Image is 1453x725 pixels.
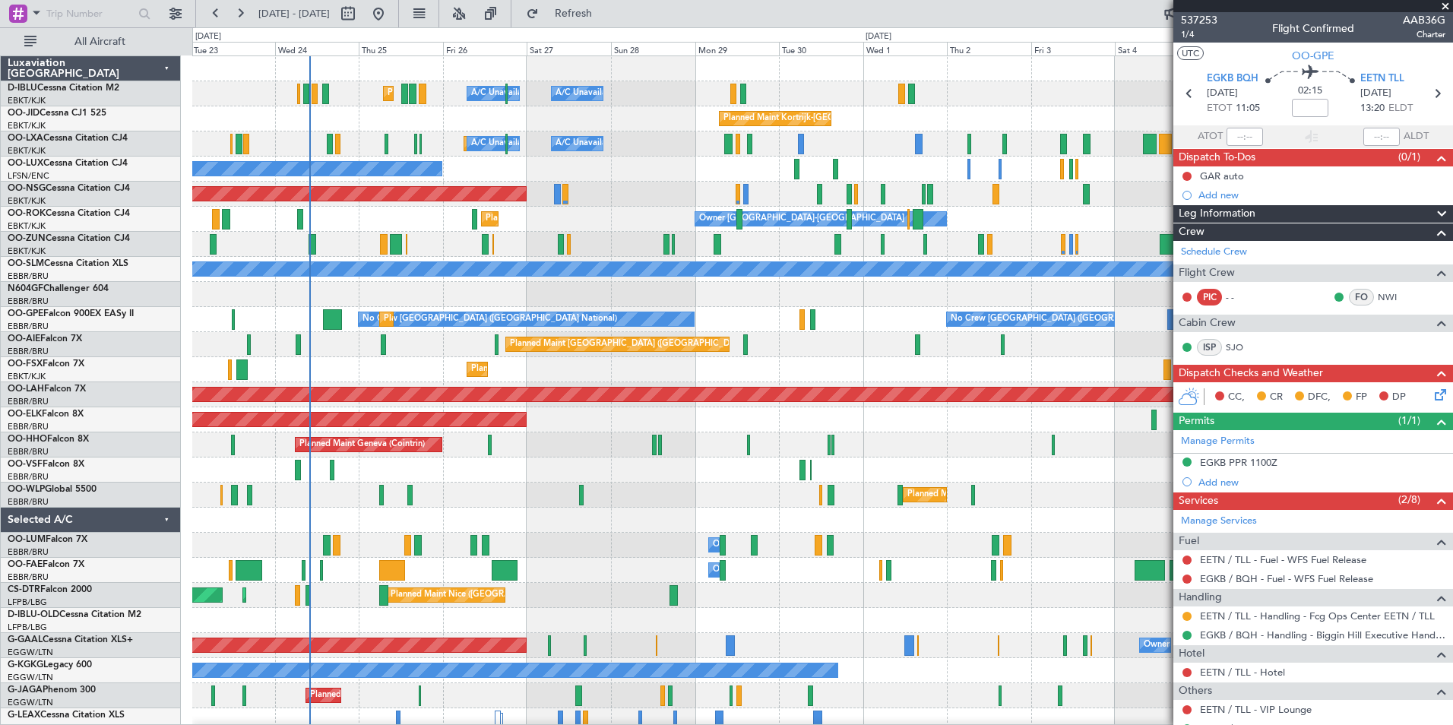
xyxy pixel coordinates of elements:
[191,42,275,55] div: Tue 23
[8,309,43,318] span: OO-GPE
[8,635,43,644] span: G-GAAL
[8,546,49,558] a: EBBR/BRU
[8,84,37,93] span: D-IBLU
[8,672,53,683] a: EGGW/LTN
[8,359,43,369] span: OO-FSX
[8,284,109,293] a: N604GFChallenger 604
[1179,533,1199,550] span: Fuel
[8,145,46,157] a: EBKT/KJK
[1200,703,1312,716] a: EETN / TLL - VIP Lounge
[1388,101,1413,116] span: ELDT
[1292,48,1334,64] span: OO-GPE
[471,132,754,155] div: A/C Unavailable [GEOGRAPHIC_DATA] ([GEOGRAPHIC_DATA] National)
[46,2,134,25] input: Trip Number
[8,220,46,232] a: EBKT/KJK
[1198,188,1445,201] div: Add new
[1360,71,1404,87] span: EETN TLL
[863,42,948,55] div: Wed 1
[8,209,46,218] span: OO-ROK
[1144,634,1170,657] div: Owner
[8,334,82,344] a: OO-AIEFalcon 7X
[8,259,128,268] a: OO-SLMCessna Citation XLS
[1398,492,1420,508] span: (2/8)
[1181,245,1247,260] a: Schedule Crew
[1198,476,1445,489] div: Add new
[510,333,749,356] div: Planned Maint [GEOGRAPHIC_DATA] ([GEOGRAPHIC_DATA])
[1179,315,1236,332] span: Cabin Crew
[8,346,49,357] a: EBBR/BRU
[8,296,49,307] a: EBBR/BRU
[1179,149,1255,166] span: Dispatch To-Dos
[1200,666,1285,679] a: EETN / TLL - Hotel
[556,82,798,105] div: A/C Unavailable [GEOGRAPHIC_DATA]-[GEOGRAPHIC_DATA]
[8,622,47,633] a: LFPB/LBG
[1200,456,1277,469] div: EGKB PPR 1100Z
[8,195,46,207] a: EBKT/KJK
[8,184,46,193] span: OO-NSG
[1378,290,1412,304] a: NWI
[1115,42,1199,55] div: Sat 4
[8,610,59,619] span: D-IBLU-OLD
[486,207,663,230] div: Planned Maint Kortrijk-[GEOGRAPHIC_DATA]
[1179,645,1205,663] span: Hotel
[542,8,606,19] span: Refresh
[8,284,43,293] span: N604GF
[8,485,45,494] span: OO-WLP
[8,309,134,318] a: OO-GPEFalcon 900EX EASy II
[8,535,46,544] span: OO-LUM
[1179,682,1212,700] span: Others
[699,207,904,230] div: Owner [GEOGRAPHIC_DATA]-[GEOGRAPHIC_DATA]
[8,460,84,469] a: OO-VSFFalcon 8X
[8,385,44,394] span: OO-LAH
[8,560,43,569] span: OO-FAE
[195,30,221,43] div: [DATE]
[471,82,754,105] div: A/C Unavailable [GEOGRAPHIC_DATA] ([GEOGRAPHIC_DATA] National)
[8,120,46,131] a: EBKT/KJK
[17,30,165,54] button: All Aircraft
[388,82,557,105] div: Planned Maint Nice ([GEOGRAPHIC_DATA])
[471,358,648,381] div: Planned Maint Kortrijk-[GEOGRAPHIC_DATA]
[8,635,133,644] a: G-GAALCessna Citation XLS+
[907,483,1017,506] div: Planned Maint Milan (Linate)
[443,42,527,55] div: Fri 26
[1197,289,1222,306] div: PIC
[362,308,617,331] div: No Crew [GEOGRAPHIC_DATA] ([GEOGRAPHIC_DATA] National)
[8,585,40,594] span: CS-DTR
[8,435,89,444] a: OO-HHOFalcon 8X
[8,485,97,494] a: OO-WLPGlobal 5500
[8,84,119,93] a: D-IBLUCessna Citation M2
[359,42,443,55] div: Thu 25
[779,42,863,55] div: Tue 30
[384,308,659,331] div: Planned Maint [GEOGRAPHIC_DATA] ([GEOGRAPHIC_DATA] National)
[391,584,560,606] div: Planned Maint Nice ([GEOGRAPHIC_DATA])
[1226,340,1260,354] a: SJO
[1179,264,1235,282] span: Flight Crew
[1404,129,1429,144] span: ALDT
[1236,101,1260,116] span: 11:05
[947,42,1031,55] div: Thu 2
[8,660,43,670] span: G-KGKG
[40,36,160,47] span: All Aircraft
[1360,101,1385,116] span: 13:20
[1403,12,1445,28] span: AAB36G
[1181,514,1257,529] a: Manage Services
[1197,339,1222,356] div: ISP
[1207,101,1232,116] span: ETOT
[1179,205,1255,223] span: Leg Information
[1179,589,1222,606] span: Handling
[8,184,130,193] a: OO-NSGCessna Citation CJ4
[8,585,92,594] a: CS-DTRFalcon 2000
[1226,290,1260,304] div: - -
[8,95,46,106] a: EBKT/KJK
[8,697,53,708] a: EGGW/LTN
[8,334,40,344] span: OO-AIE
[8,421,49,432] a: EBBR/BRU
[1179,413,1214,430] span: Permits
[1179,492,1218,510] span: Services
[1200,553,1366,566] a: EETN / TLL - Fuel - WFS Fuel Release
[1228,390,1245,405] span: CC,
[8,385,86,394] a: OO-LAHFalcon 7X
[1398,413,1420,429] span: (1/1)
[1207,71,1258,87] span: EGKB BQH
[8,134,43,143] span: OO-LXA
